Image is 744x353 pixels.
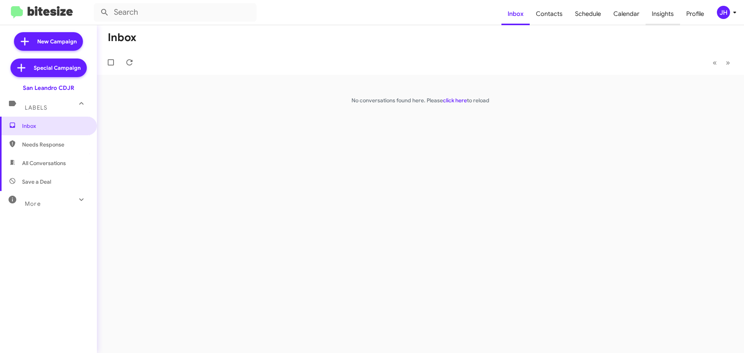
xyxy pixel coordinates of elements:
a: Special Campaign [10,59,87,77]
span: « [713,58,717,67]
span: Needs Response [22,141,88,148]
span: Labels [25,104,47,111]
nav: Page navigation example [708,55,735,71]
input: Search [94,3,257,22]
a: Insights [646,3,680,25]
a: Profile [680,3,710,25]
div: JH [717,6,730,19]
span: New Campaign [37,38,77,45]
a: Schedule [569,3,607,25]
button: Previous [708,55,722,71]
span: All Conversations [22,159,66,167]
span: Special Campaign [34,64,81,72]
a: Inbox [501,3,530,25]
span: Inbox [22,122,88,130]
a: click here [443,97,467,104]
span: More [25,200,41,207]
span: Save a Deal [22,178,51,186]
div: San Leandro CDJR [23,84,74,92]
h1: Inbox [108,31,136,44]
span: » [726,58,730,67]
button: Next [721,55,735,71]
a: Contacts [530,3,569,25]
button: JH [710,6,735,19]
a: Calendar [607,3,646,25]
p: No conversations found here. Please to reload [97,96,744,104]
a: New Campaign [14,32,83,51]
